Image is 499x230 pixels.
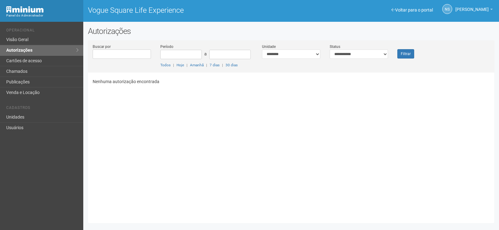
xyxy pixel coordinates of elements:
[88,6,287,14] h1: Vogue Square Life Experience
[455,8,493,13] a: [PERSON_NAME]
[455,1,489,12] span: Nicolle Silva
[187,63,187,67] span: |
[160,63,171,67] a: Todos
[6,13,79,18] div: Painel do Administrador
[262,44,276,49] label: Unidade
[204,51,207,56] span: a
[210,63,220,67] a: 7 dias
[93,44,111,49] label: Buscar por
[225,63,238,67] a: 30 dias
[173,63,174,67] span: |
[6,106,79,112] li: Cadastros
[190,63,204,67] a: Amanhã
[93,79,490,84] p: Nenhuma autorização encontrada
[6,28,79,35] li: Operacional
[177,63,184,67] a: Hoje
[6,6,44,13] img: Minium
[222,63,223,67] span: |
[397,49,414,59] button: Filtrar
[88,26,494,36] h2: Autorizações
[442,4,452,14] a: NS
[391,7,433,12] a: Voltar para o portal
[330,44,340,49] label: Status
[160,44,173,49] label: Período
[206,63,207,67] span: |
